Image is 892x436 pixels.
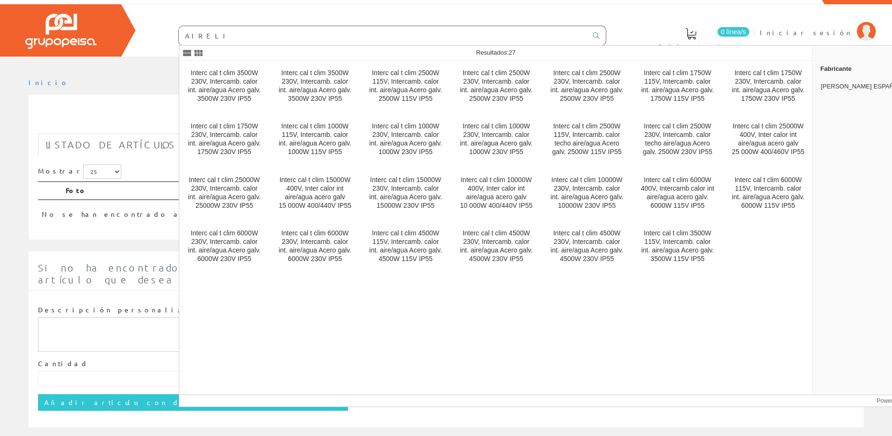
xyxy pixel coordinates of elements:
[360,115,451,167] a: Interc cal t clim 1000W 230V, Intercamb. calor int. aire/agua Acero galv. 1000W 230V IP55
[731,122,806,156] div: Interc cal t clim 25000W 400V, Inter calor int aire/agua acero galv 25 000W 400/460V IP55
[632,61,723,114] a: Interc cal t clim 1750W 115V, Intercamb. calor int. aire/agua Acero galv. 1750W 115V IP55
[459,176,534,210] div: Interc cal t clim 10000W 400V, Inter calor int aire/agua acero galv 10 000W 400/440V IP55
[270,168,360,221] a: Interc cal t clim 15000W 400V, Inter calor int aire/agua acero galv 15 000W 400/440V IP55
[38,359,88,368] label: Cantidad
[451,222,542,274] a: Interc cal t clim 4500W 230V, Intercamb. calor int. aire/agua Acero galv. 4500W 230V IP55
[270,61,360,114] a: Interc cal t clim 3500W 230V, Intercamb. calor int. aire/agua Acero galv. 3500W 230V IP55
[38,134,183,156] a: Listado de artículos
[549,69,624,103] div: Interc cal t clim 2500W 230V, Intercamb. calor int. aire/agua Acero galv. 2500W 230V IP55
[723,168,814,221] a: Interc cal t clim 6000W 115V, Intercamb. calor int. aire/agua Acero galv. 6000W 115V IP55
[368,122,443,156] div: Interc cal t clim 1000W 230V, Intercamb. calor int. aire/agua Acero galv. 1000W 230V IP55
[187,229,262,263] div: Interc cal t clim 6000W 230V, Intercamb. calor int. aire/agua Acero galv. 6000W 230V IP55
[542,61,632,114] a: Interc cal t clim 2500W 230V, Intercamb. calor int. aire/agua Acero galv. 2500W 230V IP55
[451,168,542,221] a: Interc cal t clim 10000W 400V, Inter calor int aire/agua acero galv 10 000W 400/440V IP55
[549,122,624,156] div: Interc cal t clim 2500W 115V, Intercamb. calor techo aire/agua Acero galv. 2500W 115V IP55
[459,69,534,103] div: Interc cal t clim 2500W 230V, Intercamb. calor int. aire/agua Acero galv. 2500W 230V IP55
[542,115,632,167] a: Interc cal t clim 2500W 115V, Intercamb. calor techo aire/agua Acero galv. 2500W 115V IP55
[38,262,799,285] span: Si no ha encontrado algún artículo en nuestro catálogo introduzca aquí la cantidad y la descripci...
[278,176,353,210] div: Interc cal t clim 15000W 400V, Inter calor int aire/agua acero galv 15 000W 400/440V IP55
[368,176,443,210] div: Interc cal t clim 15000W 230V, Intercamb. calor int. aire/agua Acero galv. 15000W 230V IP55
[760,20,876,29] a: Iniciar sesión
[723,61,814,114] a: Interc cal t clim 1750W 230V, Intercamb. calor int. aire/agua Acero galv. 1750W 230V IP55
[640,122,715,156] div: Interc cal t clim 2500W 230V, Intercamb. calor techo aire/agua Acero galv. 2500W 230V IP55
[38,200,767,223] td: No se han encontrado artículos, pruebe con otra búsqueda
[451,115,542,167] a: Interc cal t clim 1000W 230V, Intercamb. calor int. aire/agua Acero galv. 1000W 230V IP55
[179,168,270,221] a: Interc cal t clim 25000W 230V, Intercamb. calor int. aire/agua Acero galv. 25000W 230V IP55
[179,26,587,45] input: Buscar ...
[25,14,97,49] img: Grupo Peisa
[179,222,270,274] a: Interc cal t clim 6000W 230V, Intercamb. calor int. aire/agua Acero galv. 6000W 230V IP55
[760,28,852,37] span: Iniciar sesión
[632,222,723,274] a: Interc cal t clim 3500W 115V, Intercamb. calor int. aire/agua Acero galv. 3500W 115V IP55
[179,61,270,114] a: Interc cal t clim 3500W 230V, Intercamb. calor int. aire/agua Acero galv. 3500W 230V IP55
[179,115,270,167] a: Interc cal t clim 1750W 230V, Intercamb. calor int. aire/agua Acero galv. 1750W 230V IP55
[549,176,624,210] div: Interc cal t clim 10000W 230V, Intercamb. calor int. aire/agua Acero galv. 10000W 230V IP55
[29,78,69,87] a: Inicio
[731,69,806,103] div: Interc cal t clim 1750W 230V, Intercamb. calor int. aire/agua Acero galv. 1750W 230V IP55
[38,305,207,315] label: Descripción personalizada
[278,69,353,103] div: Interc cal t clim 3500W 230V, Intercamb. calor int. aire/agua Acero galv. 3500W 230V IP55
[187,122,262,156] div: Interc cal t clim 1750W 230V, Intercamb. calor int. aire/agua Acero galv. 1750W 230V IP55
[62,182,767,200] th: Foto
[509,49,515,56] span: 27
[640,229,715,263] div: Interc cal t clim 3500W 115V, Intercamb. calor int. aire/agua Acero galv. 3500W 115V IP55
[632,168,723,221] a: Interc cal t clim 6000W 400V, Intercamb calor int aire/agua acero galv. 6000W 115V IP55
[640,176,715,210] div: Interc cal t clim 6000W 400V, Intercamb calor int aire/agua acero galv. 6000W 115V IP55
[542,222,632,274] a: Interc cal t clim 4500W 230V, Intercamb. calor int. aire/agua Acero galv. 4500W 230V IP55
[38,110,854,129] h1: LIMPIO
[270,115,360,167] a: Interc cal t clim 1000W 115V, Intercamb. calor int. aire/agua Acero galv. 1000W 115V IP55
[83,165,121,179] select: Mostrar
[717,27,749,37] span: 0 línea/s
[459,122,534,156] div: Interc cal t clim 1000W 230V, Intercamb. calor int. aire/agua Acero galv. 1000W 230V IP55
[549,229,624,263] div: Interc cal t clim 4500W 230V, Intercamb. calor int. aire/agua Acero galv. 4500W 230V IP55
[632,115,723,167] a: Interc cal t clim 2500W 230V, Intercamb. calor techo aire/agua Acero galv. 2500W 230V IP55
[38,394,348,410] input: Añadir artículo con descripción personalizada
[368,69,443,103] div: Interc cal t clim 2500W 115V, Intercamb. calor int. aire/agua Acero galv. 2500W 115V IP55
[659,41,723,51] span: Pedido actual
[640,69,715,103] div: Interc cal t clim 1750W 115V, Intercamb. calor int. aire/agua Acero galv. 1750W 115V IP55
[731,176,806,210] div: Interc cal t clim 6000W 115V, Intercamb. calor int. aire/agua Acero galv. 6000W 115V IP55
[278,122,353,156] div: Interc cal t clim 1000W 115V, Intercamb. calor int. aire/agua Acero galv. 1000W 115V IP55
[360,61,451,114] a: Interc cal t clim 2500W 115V, Intercamb. calor int. aire/agua Acero galv. 2500W 115V IP55
[451,61,542,114] a: Interc cal t clim 2500W 230V, Intercamb. calor int. aire/agua Acero galv. 2500W 230V IP55
[723,115,814,167] a: Interc cal t clim 25000W 400V, Inter calor int aire/agua acero galv 25 000W 400/460V IP55
[360,168,451,221] a: Interc cal t clim 15000W 230V, Intercamb. calor int. aire/agua Acero galv. 15000W 230V IP55
[368,229,443,263] div: Interc cal t clim 4500W 115V, Intercamb. calor int. aire/agua Acero galv. 4500W 115V IP55
[542,168,632,221] a: Interc cal t clim 10000W 230V, Intercamb. calor int. aire/agua Acero galv. 10000W 230V IP55
[278,229,353,263] div: Interc cal t clim 6000W 230V, Intercamb. calor int. aire/agua Acero galv. 6000W 230V IP55
[270,222,360,274] a: Interc cal t clim 6000W 230V, Intercamb. calor int. aire/agua Acero galv. 6000W 230V IP55
[459,229,534,263] div: Interc cal t clim 4500W 230V, Intercamb. calor int. aire/agua Acero galv. 4500W 230V IP55
[38,165,121,179] label: Mostrar
[187,176,262,210] div: Interc cal t clim 25000W 230V, Intercamb. calor int. aire/agua Acero galv. 25000W 230V IP55
[187,69,262,103] div: Interc cal t clim 3500W 230V, Intercamb. calor int. aire/agua Acero galv. 3500W 230V IP55
[360,222,451,274] a: Interc cal t clim 4500W 115V, Intercamb. calor int. aire/agua Acero galv. 4500W 115V IP55
[476,49,515,56] span: Resultados:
